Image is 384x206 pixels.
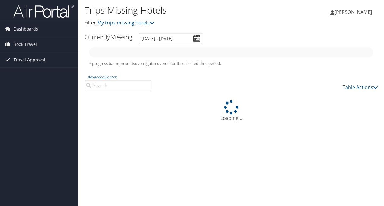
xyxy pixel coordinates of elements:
[14,37,37,52] span: Book Travel
[13,4,74,18] img: airportal-logo.png
[85,33,132,41] h3: Currently Viewing
[89,61,373,66] h5: * progress bar represents overnights covered for the selected time period.
[14,52,45,67] span: Travel Approval
[85,4,280,17] h1: Trips Missing Hotels
[88,74,117,79] a: Advanced Search
[330,3,378,21] a: [PERSON_NAME]
[85,80,151,91] input: Advanced Search
[97,19,155,26] a: My trips missing hotels
[334,9,372,15] span: [PERSON_NAME]
[139,33,202,44] input: [DATE] - [DATE]
[85,19,280,27] p: Filter:
[85,100,378,122] div: Loading...
[14,21,38,37] span: Dashboards
[343,84,378,91] a: Table Actions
